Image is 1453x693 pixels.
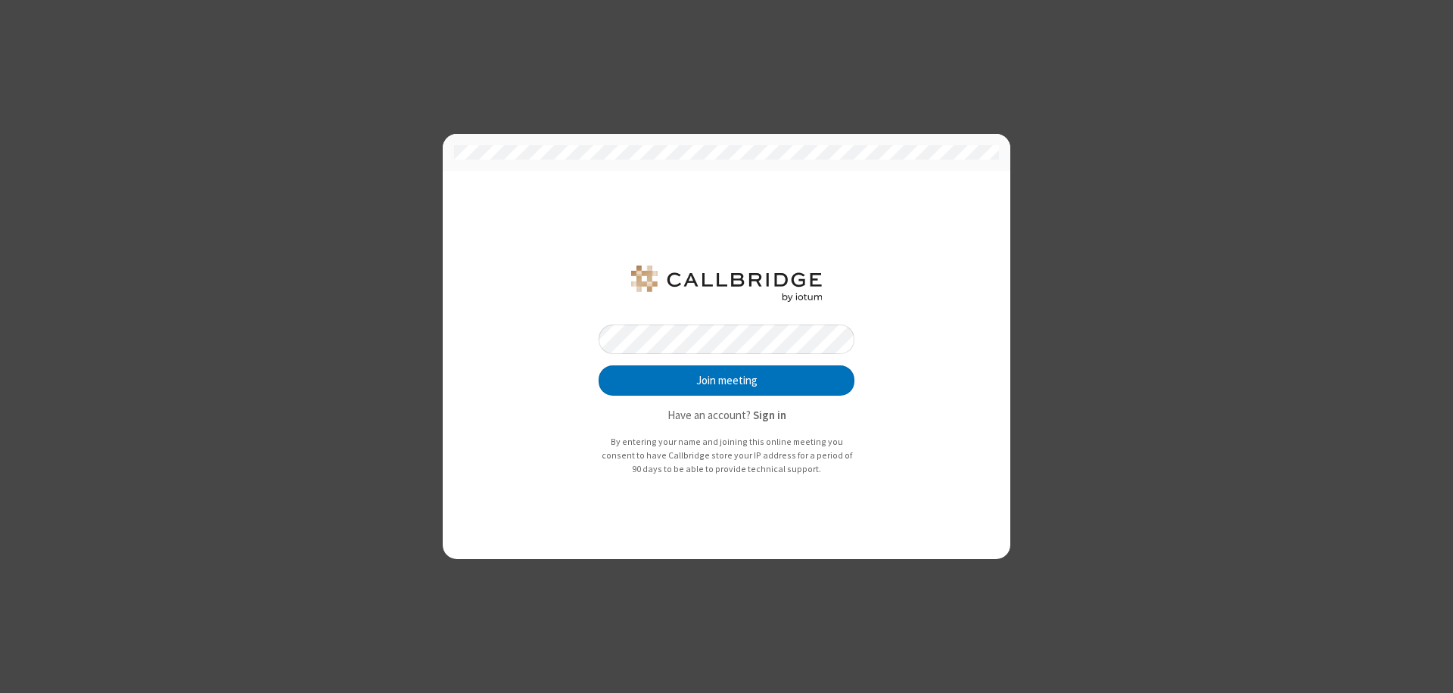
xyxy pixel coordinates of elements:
button: Sign in [753,407,786,424]
img: QA Selenium DO NOT DELETE OR CHANGE [628,266,825,302]
p: By entering your name and joining this online meeting you consent to have Callbridge store your I... [599,435,854,475]
button: Join meeting [599,365,854,396]
p: Have an account? [599,407,854,424]
strong: Sign in [753,408,786,422]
